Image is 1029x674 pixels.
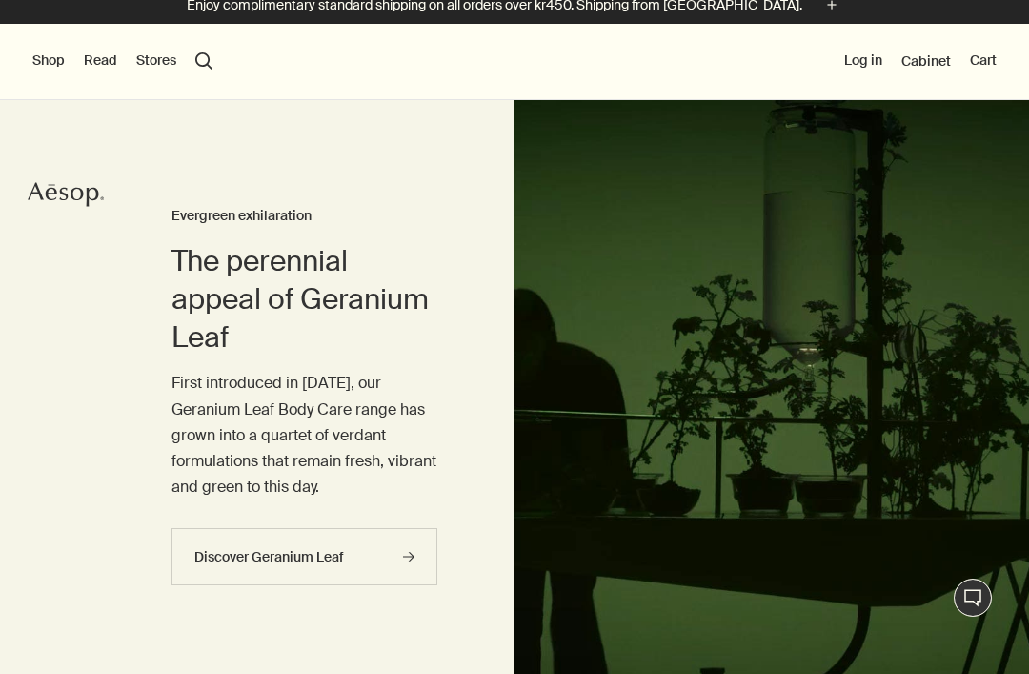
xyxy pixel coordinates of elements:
nav: primary [32,24,212,100]
button: Shop [32,51,65,71]
button: Stores [136,51,176,71]
a: Cabinet [901,52,951,70]
button: Log in [844,51,882,71]
h2: The perennial appeal of Geranium Leaf [171,242,438,357]
button: Open search [195,52,212,70]
nav: supplementary [844,24,997,100]
a: Aesop [28,180,104,214]
button: Cart [970,51,997,71]
h3: Evergreen exhilaration [171,205,438,228]
button: Live Assistance [954,579,992,617]
p: First introduced in [DATE], our Geranium Leaf Body Care range has grown into a quartet of verdant... [171,370,438,500]
button: Read [84,51,117,71]
svg: Aesop [28,180,104,209]
a: Discover Geranium Leaf [171,528,438,585]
